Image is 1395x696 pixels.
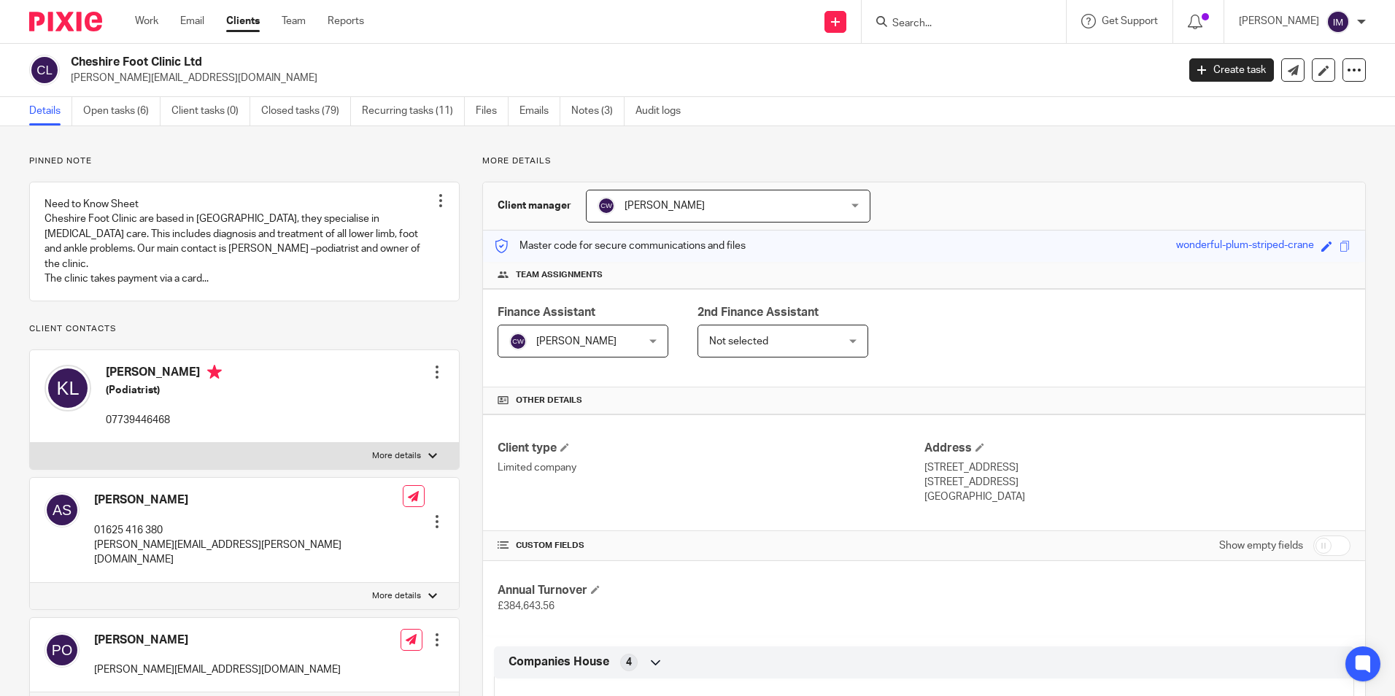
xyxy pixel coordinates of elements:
[482,155,1366,167] p: More details
[498,441,924,456] h4: Client type
[891,18,1022,31] input: Search
[1176,238,1314,255] div: wonderful-plum-striped-crane
[328,14,364,28] a: Reports
[207,365,222,379] i: Primary
[498,198,571,213] h3: Client manager
[71,71,1167,85] p: [PERSON_NAME][EMAIL_ADDRESS][DOMAIN_NAME]
[45,365,91,411] img: svg%3E
[498,306,595,318] span: Finance Assistant
[94,662,341,677] p: [PERSON_NAME][EMAIL_ADDRESS][DOMAIN_NAME]
[372,450,421,462] p: More details
[1219,538,1303,553] label: Show empty fields
[106,413,222,428] p: 07739446468
[94,523,403,538] p: 01625 416 380
[924,475,1350,490] p: [STREET_ADDRESS]
[709,336,768,347] span: Not selected
[29,55,60,85] img: svg%3E
[924,441,1350,456] h4: Address
[516,269,603,281] span: Team assignments
[226,14,260,28] a: Clients
[536,336,617,347] span: [PERSON_NAME]
[516,395,582,406] span: Other details
[498,540,924,552] h4: CUSTOM FIELDS
[362,97,465,125] a: Recurring tasks (11)
[135,14,158,28] a: Work
[71,55,948,70] h2: Cheshire Foot Clinic Ltd
[29,12,102,31] img: Pixie
[625,201,705,211] span: [PERSON_NAME]
[171,97,250,125] a: Client tasks (0)
[83,97,161,125] a: Open tasks (6)
[498,460,924,475] p: Limited company
[29,323,460,335] p: Client contacts
[45,492,80,527] img: svg%3E
[571,97,625,125] a: Notes (3)
[45,633,80,668] img: svg%3E
[1326,10,1350,34] img: svg%3E
[94,633,341,648] h4: [PERSON_NAME]
[498,601,554,611] span: £384,643.56
[282,14,306,28] a: Team
[509,333,527,350] img: svg%3E
[924,460,1350,475] p: [STREET_ADDRESS]
[924,490,1350,504] p: [GEOGRAPHIC_DATA]
[635,97,692,125] a: Audit logs
[94,538,403,568] p: [PERSON_NAME][EMAIL_ADDRESS][PERSON_NAME][DOMAIN_NAME]
[1189,58,1274,82] a: Create task
[372,590,421,602] p: More details
[106,365,222,383] h4: [PERSON_NAME]
[29,97,72,125] a: Details
[29,155,460,167] p: Pinned note
[476,97,509,125] a: Files
[626,655,632,670] span: 4
[509,654,609,670] span: Companies House
[1102,16,1158,26] span: Get Support
[106,383,222,398] h5: (Podiatrist)
[498,583,924,598] h4: Annual Turnover
[494,239,746,253] p: Master code for secure communications and files
[1239,14,1319,28] p: [PERSON_NAME]
[180,14,204,28] a: Email
[697,306,819,318] span: 2nd Finance Assistant
[94,492,403,508] h4: [PERSON_NAME]
[261,97,351,125] a: Closed tasks (79)
[598,197,615,214] img: svg%3E
[519,97,560,125] a: Emails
